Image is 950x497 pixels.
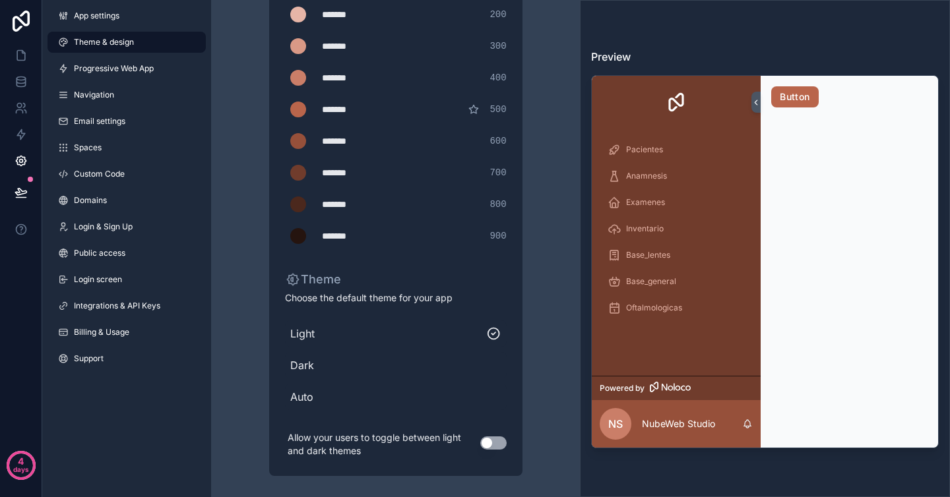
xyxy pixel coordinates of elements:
span: Base_general [626,276,676,287]
span: Public access [74,248,125,258]
span: Powered by [600,383,645,394]
p: 4 [18,455,24,468]
a: Inventario [600,217,753,241]
span: 200 [490,8,506,21]
span: Choose the default theme for your app [285,291,507,305]
p: Theme [285,270,341,289]
span: Progressive Web App [74,63,154,74]
a: Email settings [47,111,206,132]
span: Integrations & API Keys [74,301,160,311]
a: Anamnesis [600,164,753,188]
p: days [13,460,29,479]
p: NubeWeb Studio [642,417,715,430]
a: Progressive Web App [47,58,206,79]
span: Dark [290,357,501,373]
a: Pacientes [600,138,753,161]
a: Public access [47,243,206,264]
a: Base_lentes [600,243,753,267]
a: Theme & design [47,32,206,53]
span: NS [608,416,623,432]
span: 800 [490,198,506,211]
span: Custom Code [74,169,125,179]
span: 700 [490,166,506,179]
span: Light [290,326,487,341]
span: Login & Sign Up [74,221,133,232]
a: Support [47,348,206,369]
span: Auto [290,389,501,405]
a: Billing & Usage [47,322,206,343]
span: Login screen [74,274,122,285]
span: Theme & design [74,37,134,47]
img: App logo [666,92,687,113]
a: Base_general [600,270,753,293]
a: Login screen [47,269,206,290]
span: Base_lentes [626,250,670,260]
span: Billing & Usage [74,327,129,337]
span: Examenes [626,197,665,208]
a: Powered by [592,376,761,400]
a: Domains [47,190,206,211]
span: Email settings [74,116,125,127]
a: Integrations & API Keys [47,295,206,316]
span: Anamnesis [626,171,667,181]
span: 300 [490,40,506,53]
a: Navigation [47,84,206,105]
span: 400 [490,71,506,84]
span: App settings [74,11,119,21]
span: Spaces [74,142,102,153]
a: Spaces [47,137,206,158]
span: 500 [490,103,506,116]
span: Support [74,353,104,364]
span: 900 [490,229,506,243]
div: scrollable content [592,129,761,376]
span: Domains [74,195,107,206]
span: Inventario [626,223,664,234]
span: Oftalmologicas [626,303,682,313]
a: App settings [47,5,206,26]
a: Login & Sign Up [47,216,206,237]
span: Navigation [74,90,114,100]
span: 600 [490,134,506,148]
button: Button [771,86,818,107]
h3: Preview [591,49,939,65]
span: Pacientes [626,144,663,155]
a: Examenes [600,190,753,214]
a: Custom Code [47,163,206,185]
a: Oftalmologicas [600,296,753,320]
p: Allow your users to toggle between light and dark themes [285,428,480,460]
